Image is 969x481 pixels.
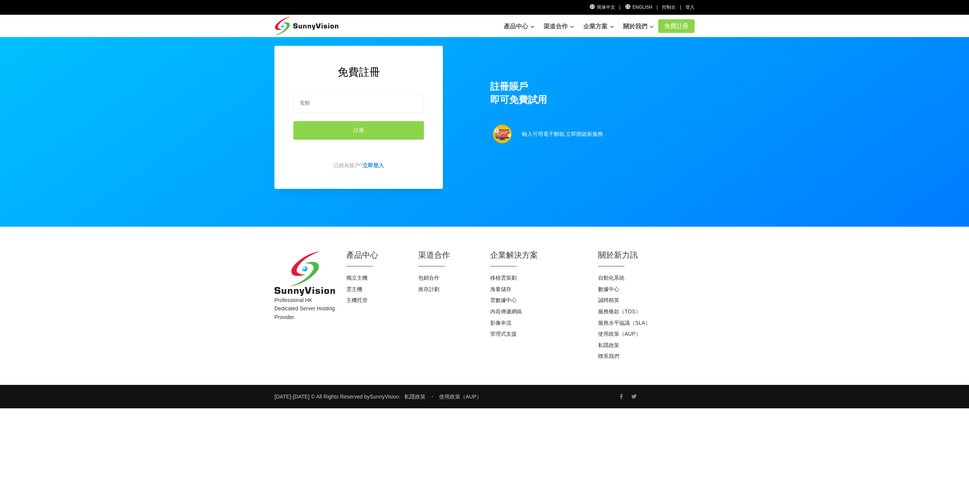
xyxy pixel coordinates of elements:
[504,19,534,34] a: 產品中心
[490,320,511,326] a: 影像串流
[658,19,695,33] a: 免費註冊
[293,121,424,140] button: 註冊
[346,286,362,292] a: 雲主機
[346,275,368,281] a: 獨立主機
[418,275,439,281] a: 包銷合作
[598,275,625,281] a: 自動化系統
[544,19,574,34] a: 渠道合作
[274,251,335,296] img: SunnyVision Limited
[490,249,587,260] h2: 企業解決方案
[370,394,399,400] a: SunnyVision
[598,320,650,326] a: 服務水平協議（SLA）
[657,4,658,11] li: |
[490,286,511,292] a: 海量儲存
[522,130,641,138] p: 輸入可用電子郵箱,立即開啟新服務
[598,353,619,359] a: 聯系我們
[680,4,681,11] li: |
[293,93,424,113] input: 電郵
[490,275,517,281] a: 移植雲策劃
[598,331,641,337] a: 使用政策（AUP）
[589,5,615,10] a: 简体中文
[418,286,439,292] a: 推存計劃
[363,162,384,168] a: 立即登入
[404,394,425,400] a: 私隱政策
[490,331,517,337] a: 管理式支援
[418,249,479,260] h2: 渠道合作
[625,5,652,10] a: English
[493,125,512,143] img: support.png
[490,308,522,314] a: 內容傳遞網絡
[439,394,482,400] a: 使用政策（AUP）
[598,286,619,292] a: 數據中心
[346,249,407,260] h2: 產品中心
[623,19,654,34] a: 關於我們
[293,161,424,170] p: 已經有賬戶?
[598,342,619,348] a: 私隱政策
[619,4,620,11] li: |
[685,5,695,10] a: 登入
[598,308,641,314] a: 服務條款（TOS）
[269,251,341,362] div: Professional HK Dedicated Server Hosting Provider
[662,5,676,10] a: 控制台
[346,297,368,303] a: 主機托管
[490,80,695,106] h1: 註冊賬戶 即可免費試用
[598,297,619,303] a: 誠聘精英
[490,297,517,303] a: 雲數據中心
[430,394,435,400] span: ・
[274,392,400,401] small: [DATE]-[DATE] © All Rights Reserved by .
[583,19,614,34] a: 企業方案
[293,65,424,79] h2: 免費註冊
[598,249,695,260] h2: 關於新力訊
